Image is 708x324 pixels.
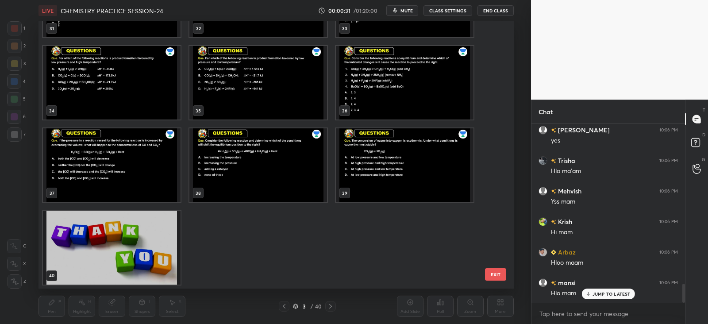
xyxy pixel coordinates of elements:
[551,167,678,176] div: Hlo ma'am
[551,289,678,298] div: Hlo mam
[311,304,313,309] div: /
[593,291,631,297] p: JUMP TO LATEST
[556,156,575,165] h6: Trisha
[189,128,327,202] img: 1759768566412GIO.pdf
[7,110,26,124] div: 6
[43,128,181,202] img: 1759768566412GIO.pdf
[539,248,547,257] img: c6a7ba527746408d88fc607ad1d45715.jpg
[539,278,547,287] img: default.png
[300,304,309,309] div: 3
[485,268,506,281] button: EXIT
[556,125,610,135] h6: [PERSON_NAME]
[7,239,26,253] div: C
[551,197,678,206] div: Yss mam
[8,57,26,71] div: 3
[38,5,57,16] div: LIVE
[477,5,514,16] button: End Class
[551,128,556,133] img: no-rating-badge.077c3623.svg
[659,158,678,163] div: 10:06 PM
[659,250,678,255] div: 10:06 PM
[7,74,26,89] div: 4
[703,107,705,113] p: T
[7,257,26,271] div: X
[423,5,472,16] button: CLASS SETTINGS
[551,189,556,194] img: no-rating-badge.077c3623.svg
[556,217,572,226] h6: Krish
[556,247,576,257] h6: Arbaz
[8,39,26,53] div: 2
[551,228,678,237] div: Hi mam
[539,126,547,135] img: default.png
[551,258,678,267] div: Hloo maam
[539,217,547,226] img: daafccf5f4384ad9ab4daebe805aca08.jpg
[315,302,322,310] div: 40
[8,274,26,289] div: Z
[38,21,498,289] div: grid
[386,5,418,16] button: mute
[659,219,678,224] div: 10:06 PM
[43,211,181,285] img: 1759768566412GIO.pdf
[659,189,678,194] div: 10:06 PM
[659,127,678,133] div: 10:06 PM
[400,8,413,14] span: mute
[551,220,556,224] img: no-rating-badge.077c3623.svg
[556,278,576,287] h6: mansi
[189,46,327,120] img: 1759768566412GIO.pdf
[551,136,678,145] div: yes
[556,186,581,196] h6: Mehvish
[551,158,556,163] img: no-rating-badge.077c3623.svg
[8,21,25,35] div: 1
[531,124,685,303] div: grid
[8,127,26,142] div: 7
[336,46,473,120] img: 1759768566412GIO.pdf
[702,156,705,163] p: G
[61,7,163,15] h4: CHEMISTRY PRACTICE SESSION-24
[539,187,547,196] img: default.png
[539,156,547,165] img: f312d37a9626454489cbe866887c98a3.jpg
[551,281,556,285] img: no-rating-badge.077c3623.svg
[551,250,556,255] img: Learner_Badge_beginner_1_8b307cf2a0.svg
[659,280,678,285] div: 10:06 PM
[531,100,560,123] p: Chat
[43,46,181,120] img: 1759768566412GIO.pdf
[7,92,26,106] div: 5
[336,128,473,202] img: 1759768566412GIO.pdf
[702,131,705,138] p: D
